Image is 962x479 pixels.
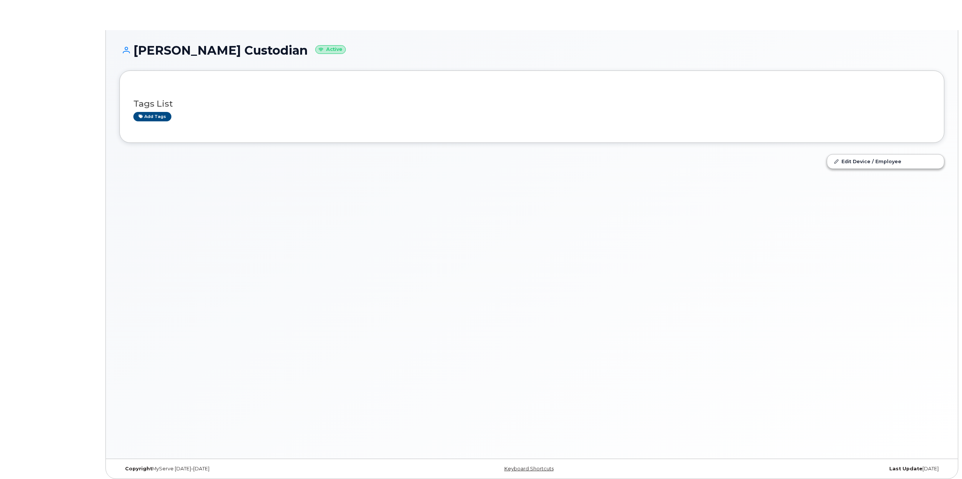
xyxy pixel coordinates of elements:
[119,44,944,57] h1: [PERSON_NAME] Custodian
[315,45,346,54] small: Active
[889,466,922,471] strong: Last Update
[669,466,944,472] div: [DATE]
[133,112,171,121] a: Add tags
[504,466,554,471] a: Keyboard Shortcuts
[827,155,944,168] a: Edit Device / Employee
[125,466,152,471] strong: Copyright
[119,466,394,472] div: MyServe [DATE]–[DATE]
[133,99,930,109] h3: Tags List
